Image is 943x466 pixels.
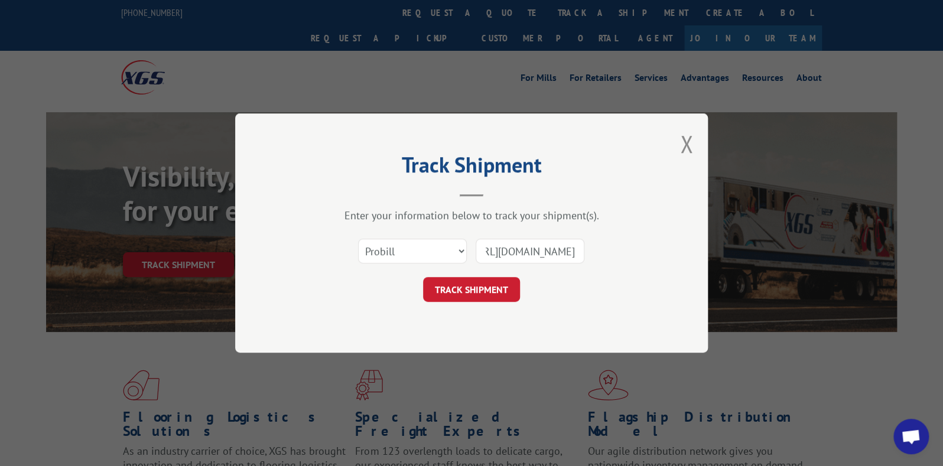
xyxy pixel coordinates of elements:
div: Enter your information below to track your shipment(s). [294,208,649,222]
button: TRACK SHIPMENT [423,277,520,302]
h2: Track Shipment [294,157,649,179]
div: Open chat [893,419,929,454]
input: Number(s) [476,239,584,263]
button: Close modal [680,128,693,159]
